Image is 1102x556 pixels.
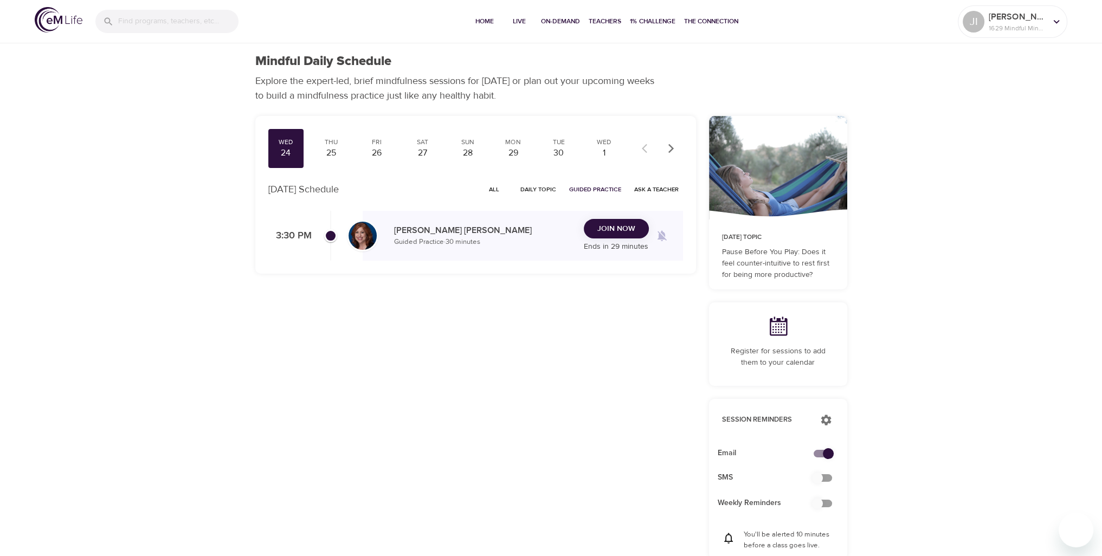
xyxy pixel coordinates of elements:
[273,147,300,159] div: 24
[255,74,662,103] p: Explore the expert-led, brief mindfulness sessions for [DATE] or plan out your upcoming weeks to ...
[454,138,481,147] div: Sun
[591,138,618,147] div: Wed
[718,448,821,459] span: Email
[630,181,683,198] button: Ask a Teacher
[545,138,572,147] div: Tue
[589,16,621,27] span: Teachers
[516,181,560,198] button: Daily Topic
[349,222,377,250] img: Elaine_Smookler-min.jpg
[472,16,498,27] span: Home
[718,472,821,483] span: SMS
[744,529,834,551] p: You'll be alerted 10 minutes before a class goes live.
[363,147,390,159] div: 26
[394,224,575,237] p: [PERSON_NAME] [PERSON_NAME]
[1059,513,1093,547] iframe: Button to launch messaging window
[597,222,635,236] span: Join Now
[565,181,626,198] button: Guided Practice
[318,147,345,159] div: 25
[394,237,575,248] p: Guided Practice · 30 minutes
[500,147,527,159] div: 29
[454,147,481,159] div: 28
[255,54,391,69] h1: Mindful Daily Schedule
[722,232,834,242] p: [DATE] Topic
[268,182,339,197] p: [DATE] Schedule
[477,181,512,198] button: All
[722,415,809,425] p: Session Reminders
[630,16,675,27] span: 1% Challenge
[584,241,649,253] p: Ends in 29 minutes
[273,138,300,147] div: Wed
[409,147,436,159] div: 27
[963,11,984,33] div: JI
[591,147,618,159] div: 1
[35,7,82,33] img: logo
[118,10,239,33] input: Find programs, teachers, etc...
[989,23,1046,33] p: 1629 Mindful Minutes
[718,497,821,509] span: Weekly Reminders
[989,10,1046,23] p: [PERSON_NAME]
[569,184,621,195] span: Guided Practice
[649,223,675,249] span: Remind me when a class goes live every Wednesday at 3:30 PM
[545,147,572,159] div: 30
[541,16,580,27] span: On-Demand
[363,138,390,147] div: Fri
[409,138,436,147] div: Sat
[268,229,312,243] p: 3:30 PM
[684,16,738,27] span: The Connection
[500,138,527,147] div: Mon
[318,138,345,147] div: Thu
[584,219,649,239] button: Join Now
[634,184,679,195] span: Ask a Teacher
[722,346,834,368] p: Register for sessions to add them to your calendar
[520,184,556,195] span: Daily Topic
[722,247,834,281] p: Pause Before You Play: Does it feel counter-intuitive to rest first for being more productive?
[481,184,507,195] span: All
[506,16,532,27] span: Live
